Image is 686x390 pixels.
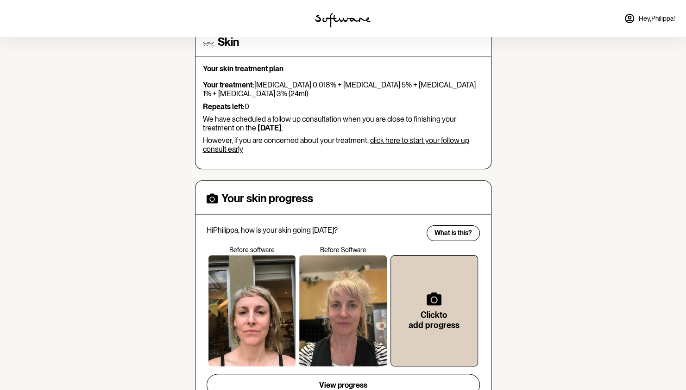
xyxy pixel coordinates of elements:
[218,36,239,49] h4: Skin
[203,64,484,73] p: Your skin treatment plan
[203,136,484,154] p: However, if you are concerned about your treatment,
[427,225,480,241] button: What is this?
[203,80,254,89] strong: Your treatment:
[207,246,298,254] p: Before software
[221,192,313,205] h4: Your skin progress
[258,124,282,132] b: [DATE]
[203,115,484,132] p: We have scheduled a follow up consultation when you are close to finishing your treatment on the .
[203,102,245,111] strong: Repeats left:
[315,13,371,28] img: software logo
[203,102,484,111] p: 0
[297,246,389,254] p: Before Software
[406,310,463,330] h6: Click to add progress
[434,229,472,237] span: What is this?
[319,381,367,390] span: View progress
[203,136,469,154] a: click here to start your follow up consult early
[207,226,421,235] p: Hi Philippa , how is your skin going [DATE]?
[618,7,680,30] a: Hey,Philippa!
[639,15,675,23] span: Hey, Philippa !
[203,80,484,98] p: [MEDICAL_DATA] 0.018% + [MEDICAL_DATA] 5% + [MEDICAL_DATA] 1% + [MEDICAL_DATA] 3% (24ml)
